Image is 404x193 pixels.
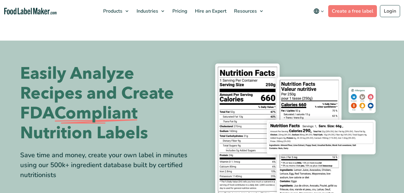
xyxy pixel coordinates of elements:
span: Industries [135,8,159,14]
a: Login [380,5,400,17]
span: Pricing [171,8,188,14]
span: Hire an Expert [193,8,227,14]
h1: Easily Analyze Recipes and Create FDA Nutrition Labels [20,64,198,143]
span: Compliant [54,103,137,123]
span: Products [101,8,123,14]
div: Save time and money, create your own label in minutes using our 500k+ ingredient database built b... [20,150,198,180]
span: Resources [232,8,258,14]
a: Create a free label [328,5,377,17]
